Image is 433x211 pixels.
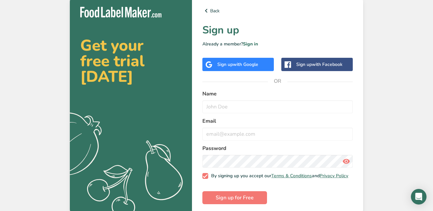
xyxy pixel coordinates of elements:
[202,90,353,98] label: Name
[202,144,353,152] label: Password
[296,61,342,68] div: Sign up
[216,194,254,202] span: Sign up for Free
[202,117,353,125] label: Email
[202,22,353,38] h1: Sign up
[411,189,427,205] div: Open Intercom Messenger
[271,173,312,179] a: Terms & Conditions
[217,61,258,68] div: Sign up
[268,71,287,91] span: OR
[243,41,258,47] a: Sign in
[202,128,353,141] input: email@example.com
[202,41,353,47] p: Already a member?
[320,173,348,179] a: Privacy Policy
[80,7,161,18] img: Food Label Maker
[233,61,258,68] span: with Google
[312,61,342,68] span: with Facebook
[80,38,182,84] h2: Get your free trial [DATE]
[202,191,267,204] button: Sign up for Free
[208,173,349,179] span: By signing up you accept our and
[202,7,353,15] a: Back
[202,100,353,113] input: John Doe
